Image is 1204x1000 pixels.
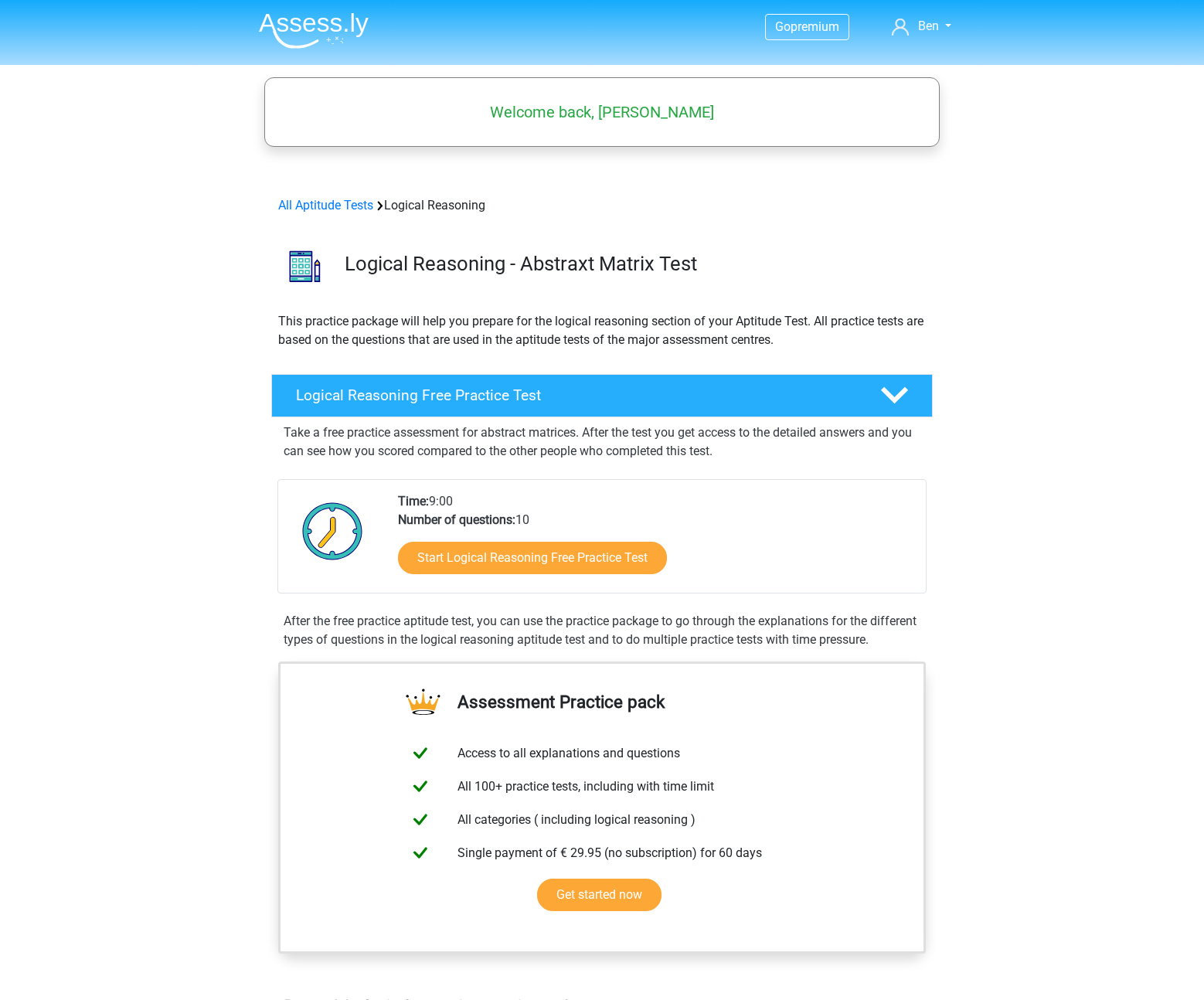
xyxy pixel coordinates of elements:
p: Take a free practice assessment for abstract matrices. After the test you get access to the detai... [284,423,920,461]
img: logical reasoning [272,233,338,299]
img: Clock [294,492,372,570]
h4: Logical Reasoning Free Practice Test [296,386,855,404]
b: Number of questions: [398,512,515,527]
div: After the free practice aptitude test, you can use the practice package to go through the explana... [277,612,927,649]
a: Start Logical Reasoning Free Practice Test [398,542,667,574]
a: Logical Reasoning Free Practice Test [265,374,939,417]
div: 9:00 10 [386,492,925,593]
span: Ben [918,19,939,33]
div: Logical Reasoning [272,196,932,215]
span: premium [791,19,839,34]
p: This practice package will help you prepare for the logical reasoning section of your Aptitude Te... [278,312,926,349]
span: Go [775,19,791,34]
b: Time: [398,494,429,509]
h3: Logical Reasoning - Abstraxt Matrix Test [345,252,920,276]
a: Gopremium [766,16,849,37]
a: Get started now [537,879,662,911]
a: All Aptitude Tests [278,198,373,213]
a: Ben [886,17,957,36]
h5: Welcome back, [PERSON_NAME] [272,103,932,121]
img: Assessly [259,12,369,49]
